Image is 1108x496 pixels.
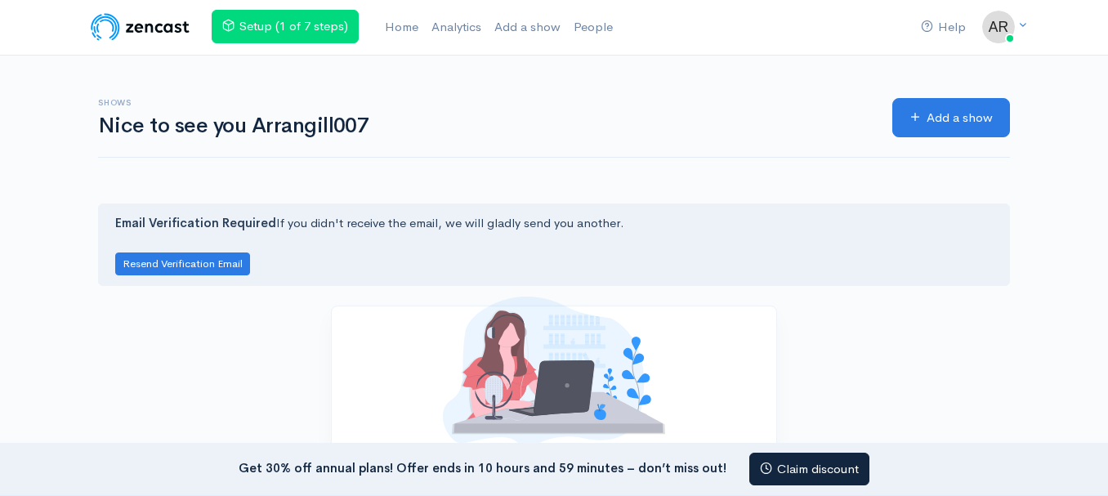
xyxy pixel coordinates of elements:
div: If you didn't receive the email, we will gladly send you another. [98,203,1010,286]
a: Add a show [892,98,1010,138]
a: Home [378,10,425,45]
button: Resend Verification Email [115,252,250,276]
a: Help [914,10,972,45]
a: Claim discount [749,453,869,486]
h6: Shows [98,98,873,107]
strong: Get 30% off annual plans! Offer ends in 10 hours and 59 minutes – don’t miss out! [239,459,726,475]
img: ZenCast Logo [88,11,192,43]
strong: Email Verification Required [115,215,276,230]
img: No shows added [443,297,665,448]
h1: Nice to see you Arrangill007 [98,114,873,138]
a: Setup (1 of 7 steps) [212,10,359,43]
a: Add a show [488,10,567,45]
a: Analytics [425,10,488,45]
img: ... [982,11,1015,43]
a: People [567,10,619,45]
